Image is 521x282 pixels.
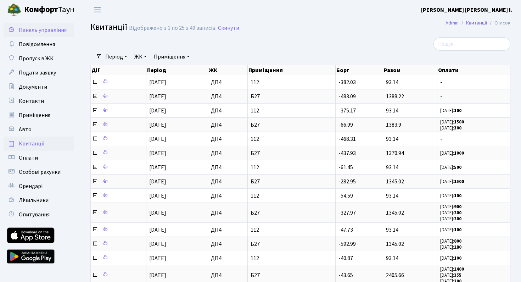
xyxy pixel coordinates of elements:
[251,150,332,156] span: Б27
[251,210,332,216] span: Б27
[336,65,383,75] th: Борг
[454,255,461,261] b: 100
[211,227,245,233] span: ДП4
[338,254,353,262] span: -40.87
[4,108,74,122] a: Приміщення
[102,51,130,63] a: Період
[466,19,487,27] a: Квитанції
[386,240,404,248] span: 1345.02
[386,226,398,234] span: 93.14
[383,65,437,75] th: Разом
[251,122,332,128] span: Б27
[7,3,21,17] img: logo.png
[338,271,353,279] span: -43.65
[437,65,510,75] th: Оплати
[19,126,32,133] span: Авто
[4,37,74,51] a: Повідомлення
[149,135,166,143] span: [DATE]
[19,154,38,162] span: Оплати
[149,271,166,279] span: [DATE]
[386,271,404,279] span: 2405.66
[149,226,166,234] span: [DATE]
[149,107,166,115] span: [DATE]
[440,136,507,142] span: -
[4,137,74,151] a: Квитанції
[440,150,464,156] small: [DATE]:
[149,254,166,262] span: [DATE]
[454,238,461,244] b: 800
[251,272,332,278] span: Б27
[251,241,332,247] span: Б27
[338,164,353,171] span: -61.45
[149,149,166,157] span: [DATE]
[338,178,356,186] span: -282.95
[211,108,245,114] span: ДП4
[454,244,461,250] b: 280
[251,165,332,170] span: 112
[251,227,332,233] span: 112
[19,26,67,34] span: Панель управління
[386,178,404,186] span: 1345.02
[149,192,166,200] span: [DATE]
[4,193,74,208] a: Лічильники
[487,19,510,27] li: Список
[440,94,507,99] span: -
[4,51,74,66] a: Пропуск в ЖК
[386,164,398,171] span: 93.14
[211,179,245,184] span: ДП4
[149,78,166,86] span: [DATE]
[149,240,166,248] span: [DATE]
[24,4,58,15] b: Комфорт
[211,79,245,85] span: ДП4
[440,193,461,199] small: [DATE]:
[211,255,245,261] span: ДП4
[4,66,74,80] a: Подати заявку
[211,193,245,199] span: ДП4
[149,178,166,186] span: [DATE]
[386,209,404,217] span: 1345.02
[440,210,461,216] small: [DATE]:
[19,69,56,77] span: Подати заявку
[211,122,245,128] span: ДП4
[251,193,332,199] span: 112
[454,119,464,125] b: 1500
[4,122,74,137] a: Авто
[386,93,404,100] span: 1388.22
[454,272,461,278] b: 355
[251,108,332,114] span: 112
[4,23,74,37] a: Панель управління
[338,93,356,100] span: -483.09
[211,94,245,99] span: ДП4
[251,136,332,142] span: 112
[19,211,50,219] span: Опитування
[454,125,461,131] b: 300
[454,266,464,272] b: 2400
[19,168,61,176] span: Особові рахунки
[454,227,461,233] b: 100
[446,19,459,27] a: Admin
[208,65,248,75] th: ЖК
[151,51,192,63] a: Приміщення
[386,78,398,86] span: 93.14
[338,78,356,86] span: -382.03
[386,192,398,200] span: 93.14
[248,65,336,75] th: Приміщення
[4,94,74,108] a: Контакти
[454,204,461,210] b: 900
[440,119,464,125] small: [DATE]:
[149,121,166,129] span: [DATE]
[19,83,47,91] span: Документи
[211,241,245,247] span: ДП4
[146,65,208,75] th: Період
[440,178,464,185] small: [DATE]:
[129,25,217,32] div: Відображено з 1 по 25 з 49 записів.
[386,107,398,115] span: 93.14
[338,209,356,217] span: -327.97
[211,136,245,142] span: ДП4
[19,97,44,105] span: Контакти
[386,121,401,129] span: 1383.9
[19,182,43,190] span: Орендарі
[19,197,49,204] span: Лічильники
[211,210,245,216] span: ДП4
[338,107,356,115] span: -375.17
